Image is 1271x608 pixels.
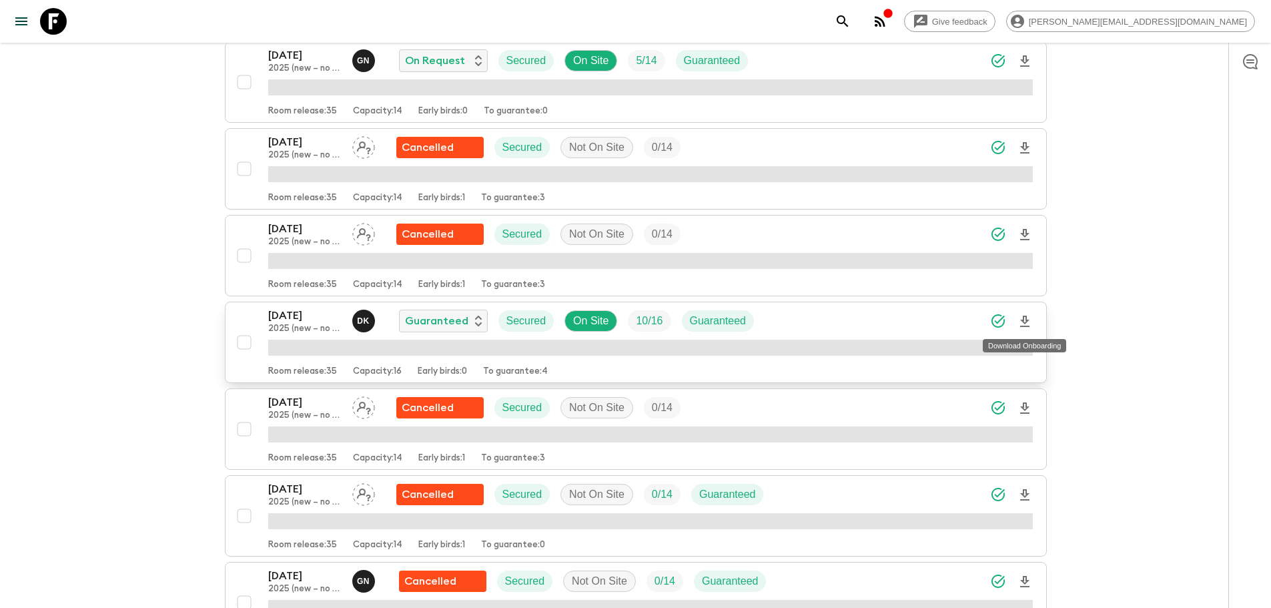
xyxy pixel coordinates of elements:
div: Secured [494,397,550,418]
p: Room release: 35 [268,280,337,290]
svg: Synced Successfully [990,487,1006,503]
p: On Site [573,53,608,69]
p: To guarantee: 3 [481,453,545,464]
div: Trip Fill [647,571,683,592]
a: Give feedback [904,11,995,32]
p: 2025 (new – no [DEMOGRAPHIC_DATA] stay) [268,497,342,508]
p: 0 / 14 [652,139,673,156]
p: Guaranteed [405,313,468,329]
button: GN [352,49,378,72]
div: Trip Fill [644,397,681,418]
button: DK [352,310,378,332]
p: Capacity: 14 [353,280,402,290]
p: Cancelled [402,487,454,503]
button: search adventures [829,8,856,35]
p: 2025 (new – no [DEMOGRAPHIC_DATA] stay) [268,410,342,421]
p: [DATE] [268,481,342,497]
p: To guarantee: 0 [481,540,545,551]
p: Early birds: 0 [418,366,467,377]
button: [DATE]2025 (new – no [DEMOGRAPHIC_DATA] stay)Assign pack leaderFlash Pack cancellationSecuredNot ... [225,388,1047,470]
svg: Download Onboarding [1017,400,1033,416]
p: 0 / 14 [652,400,673,416]
p: Guaranteed [690,313,747,329]
div: Trip Fill [644,224,681,245]
p: 5 / 14 [636,53,657,69]
p: To guarantee: 4 [483,366,548,377]
p: Room release: 35 [268,540,337,551]
p: Early birds: 1 [418,280,465,290]
p: Early birds: 1 [418,193,465,204]
button: [DATE]2025 (new – no [DEMOGRAPHIC_DATA] stay)Assign pack leaderFlash Pack cancellationSecuredNot ... [225,475,1047,557]
p: 2025 (new – no [DEMOGRAPHIC_DATA] stay) [268,63,342,74]
p: [DATE] [268,134,342,150]
p: [DATE] [268,568,342,584]
div: Flash Pack cancellation [396,397,484,418]
p: Capacity: 14 [353,453,402,464]
p: [DATE] [268,221,342,237]
p: Capacity: 14 [353,540,402,551]
p: Not On Site [569,400,624,416]
p: [DATE] [268,47,342,63]
p: Cancelled [402,139,454,156]
svg: Synced Successfully [990,139,1006,156]
svg: Synced Successfully [990,573,1006,589]
p: Secured [502,139,542,156]
p: Room release: 35 [268,366,337,377]
p: Guaranteed [684,53,741,69]
span: Genie Nam [352,574,378,585]
p: Secured [506,53,546,69]
span: Assign pack leader [352,227,375,238]
p: 2025 (new – no [DEMOGRAPHIC_DATA] stay) [268,584,342,595]
div: Secured [498,50,554,71]
p: Room release: 35 [268,453,337,464]
p: To guarantee: 0 [484,106,548,117]
span: Damien Kim [352,314,378,324]
p: G N [357,55,370,66]
p: On Site [573,313,608,329]
div: Not On Site [563,571,636,592]
p: Room release: 35 [268,106,337,117]
button: menu [8,8,35,35]
p: Not On Site [569,487,624,503]
p: Cancelled [404,573,456,589]
p: Secured [502,226,542,242]
div: Flash Pack cancellation [396,137,484,158]
div: On Site [564,50,617,71]
p: Guaranteed [699,487,756,503]
p: 10 / 16 [636,313,663,329]
p: On Request [405,53,465,69]
p: Secured [506,313,546,329]
p: Cancelled [402,400,454,416]
div: Flash Pack cancellation [396,484,484,505]
p: 0 / 14 [655,573,675,589]
p: D K [357,316,370,326]
div: On Site [564,310,617,332]
p: Not On Site [569,226,624,242]
div: Trip Fill [628,310,671,332]
p: Early birds: 0 [418,106,468,117]
span: [PERSON_NAME][EMAIL_ADDRESS][DOMAIN_NAME] [1021,17,1254,27]
button: [DATE]2025 (new – no [DEMOGRAPHIC_DATA] stay)Assign pack leaderFlash Pack cancellationSecuredNot ... [225,128,1047,210]
div: [PERSON_NAME][EMAIL_ADDRESS][DOMAIN_NAME] [1006,11,1255,32]
p: 2025 (new – no [DEMOGRAPHIC_DATA] stay) [268,324,342,334]
div: Trip Fill [644,137,681,158]
p: 0 / 14 [652,487,673,503]
p: [DATE] [268,394,342,410]
p: 2025 (new – no [DEMOGRAPHIC_DATA] stay) [268,150,342,161]
svg: Synced Successfully [990,226,1006,242]
div: Not On Site [560,224,633,245]
svg: Download Onboarding [1017,487,1033,503]
div: Not On Site [560,484,633,505]
span: Genie Nam [352,53,378,64]
svg: Download Onboarding [1017,227,1033,243]
button: [DATE]2025 (new – no [DEMOGRAPHIC_DATA] stay)Assign pack leaderFlash Pack cancellationSecuredNot ... [225,215,1047,296]
p: Guaranteed [702,573,759,589]
div: Secured [494,484,550,505]
div: Secured [494,137,550,158]
svg: Download Onboarding [1017,140,1033,156]
svg: Synced Successfully [990,400,1006,416]
svg: Download Onboarding [1017,314,1033,330]
p: Not On Site [569,139,624,156]
p: [DATE] [268,308,342,324]
p: G N [357,576,370,587]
